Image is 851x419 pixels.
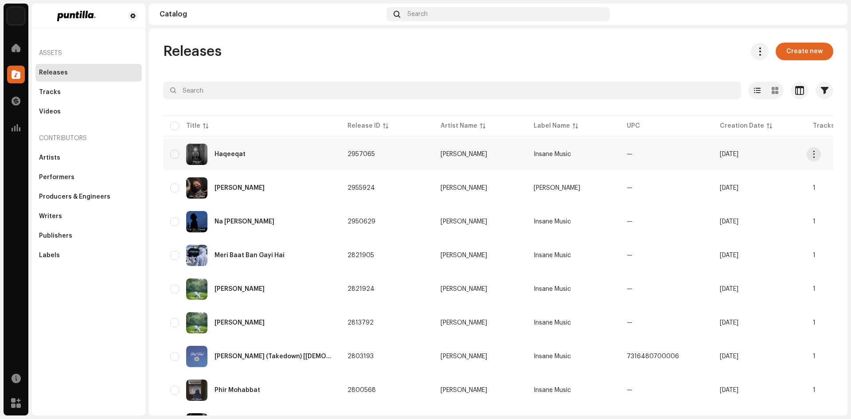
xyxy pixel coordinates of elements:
div: Catalog [160,11,383,18]
div: Artists [39,154,60,161]
re-m-nav-item: Labels [35,247,142,264]
span: Create new [786,43,823,60]
span: Insane Music [534,286,571,292]
input: Search [163,82,741,99]
re-a-nav-header: Assets [35,43,142,64]
div: Phir Mohabbat [215,387,260,393]
span: 2821905 [347,252,374,258]
div: Ishq Mubarak [215,320,265,326]
re-a-nav-header: Contributors [35,128,142,149]
div: tere liye [215,185,265,191]
span: Sara [441,353,519,360]
div: Meri Baat Ban Gayi Hai [215,252,285,258]
div: Release ID [347,121,380,130]
div: Pal Pal (Takedown) [Female Version] [215,353,333,360]
span: Insane Ashraf [441,387,519,393]
span: Sara [441,151,519,157]
div: [PERSON_NAME] [441,252,487,258]
img: ab20ecfe-453d-47a5-a348-3d69a980e46a [39,11,113,21]
div: Title [186,121,200,130]
div: [PERSON_NAME] [441,151,487,157]
span: Search [407,11,428,18]
div: [PERSON_NAME] [441,320,487,326]
re-m-nav-item: Producers & Engineers [35,188,142,206]
span: 2821924 [347,286,375,292]
span: Insane Ashraf [441,320,519,326]
re-m-nav-item: Performers [35,168,142,186]
span: May 12, 2025 [720,387,738,393]
img: c7f1b3bb-105b-4361-8759-54e9a1e5b0d7 [186,177,207,199]
re-m-nav-item: Videos [35,103,142,121]
span: Insane Music [534,353,571,360]
span: Insane Music [534,219,571,225]
img: 6f82c616-2603-4b79-9ec4-d860dd3dd96f [186,380,207,401]
span: May 14, 2025 [720,353,738,360]
div: [PERSON_NAME] [441,219,487,225]
span: 2950629 [347,219,375,225]
img: 80b7636a-df44-4485-8383-f0299c51f648 [186,312,207,333]
span: 7316480700006 [627,353,679,360]
span: Insane Music [534,320,571,326]
span: 2803193 [347,353,374,360]
img: b9a177f9-4704-4475-ac6d-d793bbeaf5d5 [186,245,207,266]
span: Insane Ashraf [441,286,519,292]
div: Publishers [39,232,72,239]
div: Producers & Engineers [39,193,110,200]
span: Insane Ashraf [441,185,519,191]
div: [PERSON_NAME] [441,286,487,292]
span: May 22, 2025 [720,320,738,326]
span: Releases [163,43,222,60]
img: 1b03dfd2-b48d-490c-8382-ec36dbac16be [823,7,837,21]
div: [PERSON_NAME] [441,185,487,191]
button: Create new [776,43,833,60]
div: Videos [39,108,61,115]
span: — [627,252,632,258]
span: Insane Music [534,252,571,258]
div: Na Kar Deewana [215,219,274,225]
span: Jul 23, 2025 [720,151,738,157]
span: May 29, 2025 [720,286,738,292]
span: Insane Ashraf [534,185,580,191]
div: Tracks [39,89,61,96]
span: 2813792 [347,320,374,326]
span: Insane Music [534,151,571,157]
span: — [627,151,632,157]
img: a6437e74-8c8e-4f74-a1ce-131745af0155 [7,7,25,25]
span: Insane Ashraf [441,219,519,225]
span: 2955924 [347,185,375,191]
div: Label Name [534,121,570,130]
span: — [627,387,632,393]
div: Performers [39,174,74,181]
span: Jul 18, 2025 [720,219,738,225]
div: Artist Name [441,121,477,130]
div: Releases [39,69,68,76]
span: — [627,286,632,292]
img: c8a18165-b316-4643-a83d-8dda21f7174b [186,144,207,165]
re-m-nav-item: Writers [35,208,142,225]
div: Ishq Mubarak [215,286,265,292]
span: — [627,185,632,191]
img: 8201884f-a572-4474-9f87-cde0cfc44608 [186,346,207,367]
img: a659af50-0cb5-4f9b-a7b0-60b17d22e46f [186,278,207,300]
span: Insane Music [534,387,571,393]
span: 2957065 [347,151,375,157]
div: [PERSON_NAME] [441,353,487,360]
span: May 29, 2025 [720,252,738,258]
img: 1dfcfd90-23ff-4766-b897-321aed7239f4 [186,211,207,232]
div: Haqeeqat [215,151,246,157]
div: [PERSON_NAME] [441,387,487,393]
span: Jul 22, 2025 [720,185,738,191]
span: — [627,219,632,225]
div: Writers [39,213,62,220]
span: — [627,320,632,326]
re-m-nav-item: Artists [35,149,142,167]
span: Insane Ashraf [441,252,519,258]
re-m-nav-item: Publishers [35,227,142,245]
span: 2800568 [347,387,376,393]
re-m-nav-item: Tracks [35,83,142,101]
div: Creation Date [720,121,764,130]
div: Labels [39,252,60,259]
re-m-nav-item: Releases [35,64,142,82]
